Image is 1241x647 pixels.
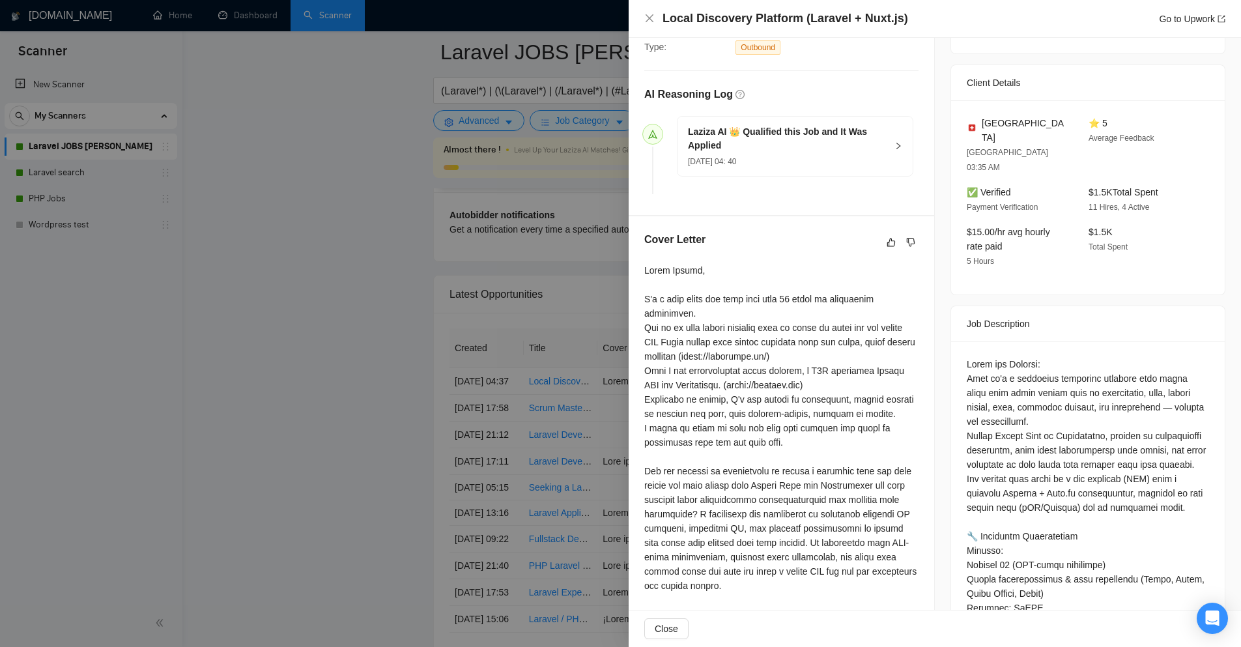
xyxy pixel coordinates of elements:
span: $1.5K Total Spent [1089,187,1158,197]
span: like [887,237,896,248]
button: like [883,235,899,250]
span: [GEOGRAPHIC_DATA] 03:35 AM [967,148,1048,172]
span: dislike [906,237,915,248]
span: close [644,13,655,23]
span: [GEOGRAPHIC_DATA] [982,116,1068,145]
h5: Cover Letter [644,232,706,248]
span: Payment Verification [967,203,1038,212]
span: ⭐ 5 [1089,118,1107,128]
span: Total Spent [1089,242,1128,252]
div: Client Details [967,65,1209,100]
div: Job Description [967,306,1209,341]
button: dislike [903,235,919,250]
span: Type: [644,42,666,52]
span: [DATE] 04: 40 [688,157,736,166]
span: Outbound [735,40,780,55]
h4: Local Discovery Platform (Laravel + Nuxt.js) [663,10,908,27]
img: 🇨🇭 [967,123,977,132]
h5: Laziza AI 👑 Qualified this Job and It Was Applied [688,125,887,152]
span: 5 Hours [967,257,994,266]
span: 11 Hires, 4 Active [1089,203,1149,212]
span: ✅ Verified [967,187,1011,197]
span: $1.5K [1089,227,1113,237]
span: $15.00/hr avg hourly rate paid [967,227,1050,252]
span: send [648,130,657,139]
span: question-circle [735,90,745,99]
a: Go to Upworkexport [1159,14,1225,24]
button: Close [644,13,655,24]
h5: AI Reasoning Log [644,87,733,102]
span: export [1218,15,1225,23]
button: Close [644,618,689,639]
span: Close [655,622,678,636]
div: Open Intercom Messenger [1197,603,1228,634]
span: Average Feedback [1089,134,1154,143]
span: right [894,142,902,150]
